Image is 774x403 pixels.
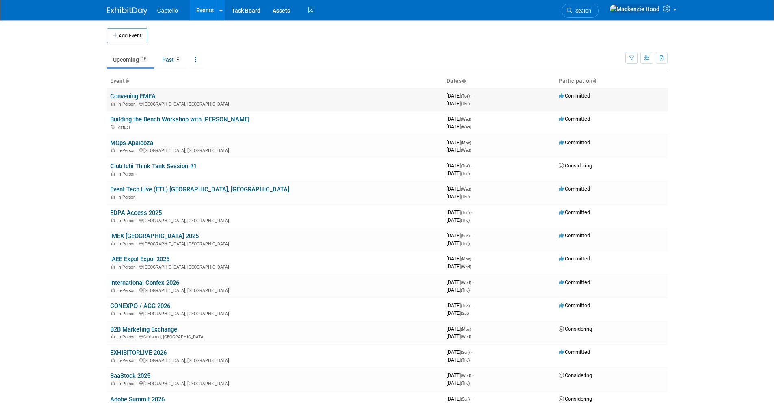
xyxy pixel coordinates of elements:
span: Considering [559,396,592,402]
div: Carlsbad, [GEOGRAPHIC_DATA] [110,333,440,340]
img: In-Person Event [111,288,115,292]
span: - [473,372,474,378]
img: In-Person Event [111,171,115,175]
a: SaaStock 2025 [110,372,150,379]
span: (Sun) [461,350,470,355]
a: IMEX [GEOGRAPHIC_DATA] 2025 [110,232,199,240]
span: [DATE] [447,240,470,246]
span: - [471,302,472,308]
span: [DATE] [447,232,472,238]
span: [DATE] [447,372,474,378]
span: (Tue) [461,303,470,308]
img: In-Person Event [111,241,115,245]
span: [DATE] [447,310,469,316]
span: (Sun) [461,234,470,238]
span: [DATE] [447,93,472,99]
div: [GEOGRAPHIC_DATA], [GEOGRAPHIC_DATA] [110,100,440,107]
span: - [471,349,472,355]
span: (Thu) [461,381,470,386]
img: Virtual Event [111,125,115,129]
th: Event [107,74,443,88]
span: (Mon) [461,327,471,331]
span: - [471,396,472,402]
span: Committed [559,256,590,262]
span: [DATE] [447,302,472,308]
a: International Confex 2026 [110,279,179,286]
span: (Thu) [461,195,470,199]
span: In-Person [117,311,138,316]
span: - [471,162,472,169]
span: - [471,209,472,215]
th: Dates [443,74,555,88]
a: Convening EMEA [110,93,156,100]
span: 2 [174,56,181,62]
th: Participation [555,74,668,88]
span: Search [572,8,591,14]
span: (Wed) [461,334,471,339]
span: In-Person [117,148,138,153]
span: [DATE] [447,170,470,176]
span: Committed [559,279,590,285]
span: In-Person [117,218,138,223]
span: (Tue) [461,210,470,215]
a: B2B Marketing Exchange [110,326,177,333]
span: Committed [559,209,590,215]
span: - [473,139,474,145]
span: [DATE] [447,217,470,223]
a: Sort by Participation Type [592,78,596,84]
span: In-Person [117,264,138,270]
div: [GEOGRAPHIC_DATA], [GEOGRAPHIC_DATA] [110,287,440,293]
a: Building the Bench Workshop with [PERSON_NAME] [110,116,249,123]
span: - [473,256,474,262]
span: [DATE] [447,139,474,145]
span: [DATE] [447,263,471,269]
span: [DATE] [447,287,470,293]
div: [GEOGRAPHIC_DATA], [GEOGRAPHIC_DATA] [110,357,440,363]
a: Club Ichi Think Tank Session #1 [110,162,197,170]
span: Committed [559,349,590,355]
span: (Sun) [461,397,470,401]
a: Past2 [156,52,187,67]
a: CONEXPO / AGG 2026 [110,302,170,310]
div: [GEOGRAPHIC_DATA], [GEOGRAPHIC_DATA] [110,380,440,386]
img: In-Person Event [111,264,115,269]
span: [DATE] [447,186,474,192]
span: (Tue) [461,164,470,168]
span: Committed [559,93,590,99]
img: In-Person Event [111,195,115,199]
span: Captello [157,7,178,14]
span: Committed [559,116,590,122]
span: Committed [559,232,590,238]
span: 19 [139,56,148,62]
span: [DATE] [447,100,470,106]
span: Committed [559,186,590,192]
div: [GEOGRAPHIC_DATA], [GEOGRAPHIC_DATA] [110,240,440,247]
span: (Wed) [461,125,471,129]
span: [DATE] [447,147,471,153]
img: In-Person Event [111,148,115,152]
span: [DATE] [447,279,474,285]
span: (Sat) [461,311,469,316]
span: (Mon) [461,141,471,145]
img: In-Person Event [111,311,115,315]
span: Committed [559,302,590,308]
a: IAEE Expo! Expo! 2025 [110,256,169,263]
a: EDPA Access 2025 [110,209,162,217]
div: [GEOGRAPHIC_DATA], [GEOGRAPHIC_DATA] [110,217,440,223]
span: (Thu) [461,358,470,362]
span: In-Person [117,358,138,363]
a: MOps-Apalooza [110,139,153,147]
a: Event Tech Live (ETL) [GEOGRAPHIC_DATA], [GEOGRAPHIC_DATA] [110,186,289,193]
a: EXHIBITORLIVE 2026 [110,349,167,356]
span: (Wed) [461,280,471,285]
span: (Tue) [461,171,470,176]
span: [DATE] [447,209,472,215]
img: ExhibitDay [107,7,147,15]
span: In-Person [117,288,138,293]
span: - [471,232,472,238]
span: [DATE] [447,380,470,386]
span: In-Person [117,381,138,386]
span: (Wed) [461,148,471,152]
span: (Wed) [461,117,471,121]
span: - [473,326,474,332]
